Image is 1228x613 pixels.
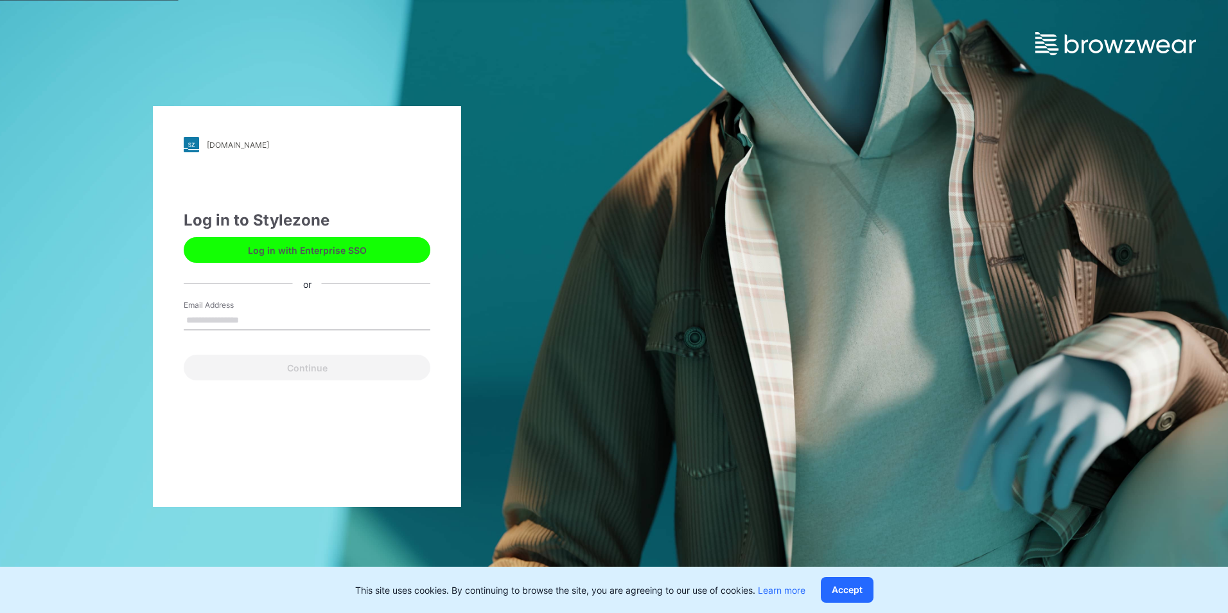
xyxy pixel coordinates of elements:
button: Accept [821,577,873,603]
div: Log in to Stylezone [184,209,430,232]
div: [DOMAIN_NAME] [207,140,269,150]
img: browzwear-logo.e42bd6dac1945053ebaf764b6aa21510.svg [1035,32,1196,55]
a: Learn more [758,585,805,596]
label: Email Address [184,299,274,311]
a: [DOMAIN_NAME] [184,137,430,152]
div: or [293,277,322,290]
button: Log in with Enterprise SSO [184,237,430,263]
img: stylezone-logo.562084cfcfab977791bfbf7441f1a819.svg [184,137,199,152]
p: This site uses cookies. By continuing to browse the site, you are agreeing to our use of cookies. [355,583,805,597]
